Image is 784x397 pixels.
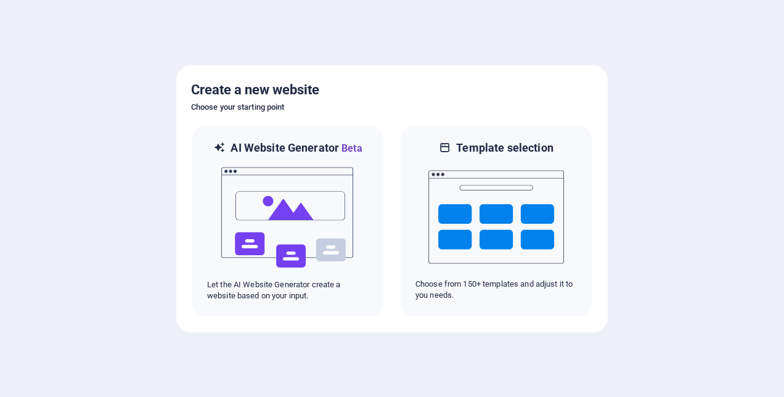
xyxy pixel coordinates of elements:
[231,141,362,156] h6: AI Website Generator
[399,125,593,317] div: Template selectionChoose from 150+ templates and adjust it to you needs.
[207,279,369,301] p: Let the AI Website Generator create a website based on your input.
[191,80,593,100] h5: Create a new website
[456,141,553,155] h6: Template selection
[191,100,593,115] h6: Choose your starting point
[415,279,577,301] p: Choose from 150+ templates and adjust it to you needs.
[191,125,385,317] div: AI Website GeneratorBetaaiLet the AI Website Generator create a website based on your input.
[220,156,356,279] img: ai
[339,142,362,154] span: Beta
